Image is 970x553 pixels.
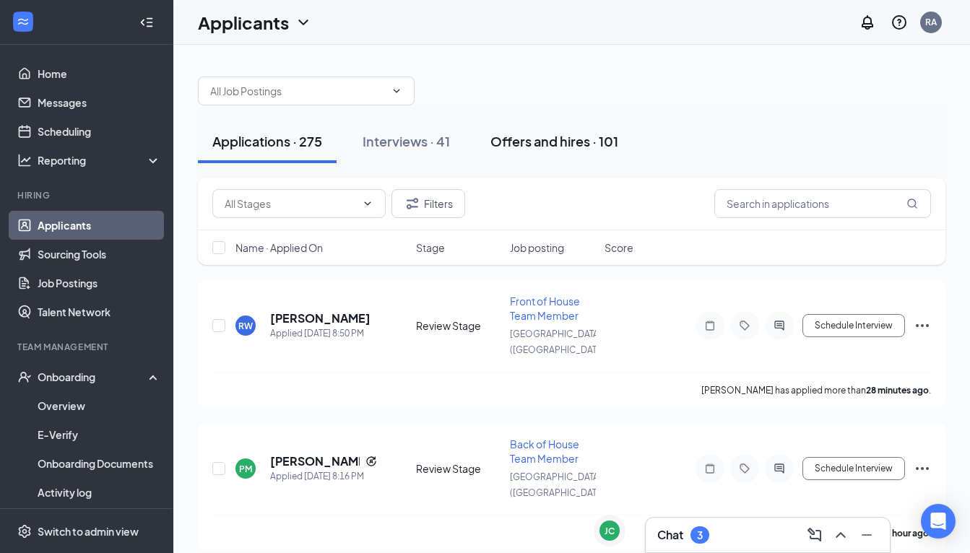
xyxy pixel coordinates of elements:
[362,198,373,209] svg: ChevronDown
[270,326,371,341] div: Applied [DATE] 8:50 PM
[38,370,149,384] div: Onboarding
[212,132,322,150] div: Applications · 275
[605,240,633,255] span: Score
[38,240,161,269] a: Sourcing Tools
[490,132,618,150] div: Offers and hires · 101
[416,240,445,255] span: Stage
[880,528,929,539] b: an hour ago
[270,310,371,326] h5: [PERSON_NAME]
[510,437,579,465] span: Back of House Team Member
[210,83,385,99] input: All Job Postings
[891,14,908,31] svg: QuestionInfo
[605,525,615,537] div: JC
[38,524,139,539] div: Switch to admin view
[38,391,161,420] a: Overview
[736,463,753,474] svg: Tag
[866,385,929,396] b: 28 minutes ago
[239,463,252,475] div: PM
[38,297,161,326] a: Talent Network
[17,370,32,384] svg: UserCheck
[363,132,450,150] div: Interviews · 41
[38,449,161,478] a: Onboarding Documents
[38,420,161,449] a: E-Verify
[270,453,360,469] h5: [PERSON_NAME]
[238,320,253,332] div: RW
[17,153,32,167] svg: Analysis
[771,463,788,474] svg: ActiveChat
[803,523,826,547] button: ComposeMessage
[365,456,377,467] svg: Reapply
[510,295,580,322] span: Front of House Team Member
[416,318,502,333] div: Review Stage
[914,317,931,334] svg: Ellipses
[38,507,161,536] a: Team
[906,198,918,209] svg: MagnifyingGlass
[17,524,32,539] svg: Settings
[806,526,823,544] svg: ComposeMessage
[859,14,876,31] svg: Notifications
[771,320,788,331] svg: ActiveChat
[925,16,937,28] div: RA
[701,384,931,396] p: [PERSON_NAME] has applied more than .
[16,14,30,29] svg: WorkstreamLogo
[17,189,158,201] div: Hiring
[802,457,905,480] button: Schedule Interview
[510,328,607,355] span: [GEOGRAPHIC_DATA] ([GEOGRAPHIC_DATA])
[198,10,289,35] h1: Applicants
[416,461,502,476] div: Review Stage
[914,460,931,477] svg: Ellipses
[802,314,905,337] button: Schedule Interview
[921,504,956,539] div: Open Intercom Messenger
[404,195,421,212] svg: Filter
[736,320,753,331] svg: Tag
[38,117,161,146] a: Scheduling
[858,526,875,544] svg: Minimize
[657,527,683,543] h3: Chat
[17,341,158,353] div: Team Management
[225,196,356,212] input: All Stages
[832,526,849,544] svg: ChevronUp
[38,211,161,240] a: Applicants
[829,523,852,547] button: ChevronUp
[391,189,465,218] button: Filter Filters
[139,15,154,30] svg: Collapse
[38,269,161,297] a: Job Postings
[38,478,161,507] a: Activity log
[697,529,703,541] div: 3
[701,463,719,474] svg: Note
[701,320,719,331] svg: Note
[855,523,878,547] button: Minimize
[295,14,312,31] svg: ChevronDown
[391,85,402,97] svg: ChevronDown
[38,153,162,167] div: Reporting
[270,469,377,484] div: Applied [DATE] 8:16 PM
[510,240,564,255] span: Job posting
[38,88,161,117] a: Messages
[38,59,161,88] a: Home
[235,240,323,255] span: Name · Applied On
[714,189,931,218] input: Search in applications
[510,471,607,498] span: [GEOGRAPHIC_DATA] ([GEOGRAPHIC_DATA])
